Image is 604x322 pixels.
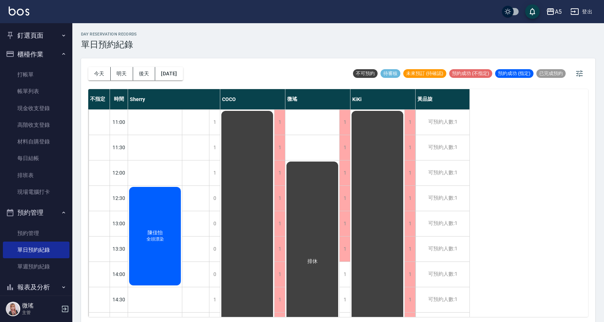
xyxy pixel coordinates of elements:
div: 13:30 [110,236,128,262]
button: 登出 [567,5,595,18]
div: 0 [209,211,220,236]
div: 1 [404,237,415,262]
div: 12:00 [110,160,128,185]
div: 1 [209,135,220,160]
p: 主管 [22,309,59,316]
div: 1 [404,262,415,287]
div: 1 [274,211,285,236]
span: 排休 [306,258,319,265]
span: 未來預訂 (待確認) [403,70,446,77]
div: 14:30 [110,287,128,312]
a: 單日預約紀錄 [3,242,69,258]
div: 14:00 [110,262,128,287]
a: 預約管理 [3,225,69,242]
button: 釘選頁面 [3,26,69,45]
div: 可預約人數:1 [416,287,469,312]
div: 1 [404,160,415,185]
a: 打帳單 [3,66,69,83]
div: 13:00 [110,211,128,236]
button: save [525,4,540,19]
div: A5 [555,7,562,16]
button: 後天 [133,67,156,80]
h5: 微瑤 [22,302,59,309]
h2: day Reservation records [81,32,137,37]
div: 時間 [110,89,128,109]
div: 可預約人數:1 [416,237,469,262]
img: Person [6,302,20,316]
a: 現場電腦打卡 [3,184,69,200]
div: 1 [339,287,350,312]
div: 1 [209,287,220,312]
span: 全頭漂染 [145,236,165,242]
button: A5 [543,4,565,19]
button: [DATE] [155,67,183,80]
div: 1 [274,186,285,211]
div: 不指定 [88,89,110,109]
img: Logo [9,7,29,16]
h3: 單日預約紀錄 [81,39,137,50]
span: 已完成預約 [536,70,566,77]
a: 帳單列表 [3,83,69,100]
div: 1 [339,186,350,211]
div: COCO [220,89,285,109]
a: 材料自購登錄 [3,133,69,150]
div: 1 [274,110,285,135]
a: 單週預約紀錄 [3,258,69,275]
span: 預約成功 (不指定) [449,70,492,77]
div: 0 [209,186,220,211]
div: 1 [209,160,220,185]
div: 1 [404,211,415,236]
a: 現金收支登錄 [3,100,69,117]
div: 1 [404,186,415,211]
div: 可預約人數:1 [416,211,469,236]
div: KiKi [350,89,416,109]
div: 可預約人數:1 [416,135,469,160]
div: 可預約人數:1 [416,262,469,287]
span: 預約成功 (指定) [495,70,533,77]
div: 11:30 [110,135,128,160]
div: 1 [339,237,350,262]
a: 每日結帳 [3,150,69,167]
div: 0 [209,262,220,287]
div: 可預約人數:1 [416,110,469,135]
button: 櫃檯作業 [3,45,69,64]
span: 陳佳怡 [146,230,164,236]
div: 1 [339,135,350,160]
button: 明天 [111,67,133,80]
button: 預約管理 [3,203,69,222]
div: 12:30 [110,185,128,211]
div: 黃品旋 [416,89,470,109]
div: Sherry [128,89,220,109]
span: 不可預約 [353,70,378,77]
div: 1 [339,211,350,236]
div: 1 [274,262,285,287]
a: 排班表 [3,167,69,184]
div: 1 [404,110,415,135]
div: 1 [339,110,350,135]
div: 1 [274,135,285,160]
div: 1 [274,287,285,312]
div: 微瑤 [285,89,350,109]
span: 待審核 [380,70,400,77]
div: 可預約人數:1 [416,186,469,211]
div: 1 [274,237,285,262]
div: 1 [404,135,415,160]
button: 報表及分析 [3,278,69,297]
div: 0 [209,237,220,262]
a: 高階收支登錄 [3,117,69,133]
div: 11:00 [110,109,128,135]
div: 可預約人數:1 [416,160,469,185]
div: 1 [404,287,415,312]
div: 1 [339,160,350,185]
div: 1 [339,262,350,287]
button: 今天 [88,67,111,80]
div: 1 [209,110,220,135]
div: 1 [274,160,285,185]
